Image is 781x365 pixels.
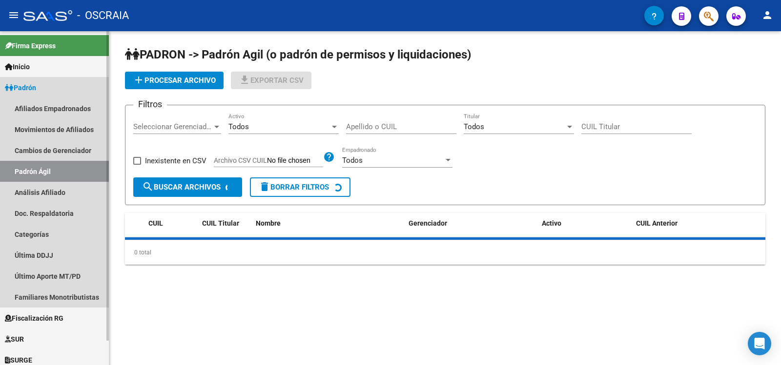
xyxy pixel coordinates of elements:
button: Borrar Filtros [250,177,350,197]
span: Todos [228,122,249,131]
span: CUIL Titular [202,219,239,227]
mat-icon: add [133,74,144,86]
span: Padrón [5,82,36,93]
span: Archivo CSV CUIL [214,156,267,164]
span: Buscar Archivos [142,183,221,192]
span: Fiscalización RG [5,313,63,324]
input: Archivo CSV CUIL [267,156,323,165]
span: - OSCRAIA [77,5,129,26]
datatable-header-cell: CUIL Titular [198,213,252,234]
datatable-header-cell: Nombre [252,213,405,234]
span: Todos [342,156,363,165]
mat-icon: menu [8,9,20,21]
span: Borrar Filtros [259,183,329,192]
span: SUR [5,334,24,345]
span: Firma Express [5,40,56,51]
div: Open Intercom Messenger [748,332,771,355]
mat-icon: delete [259,181,270,192]
span: PADRON -> Padrón Agil (o padrón de permisos y liquidaciones) [125,48,471,61]
span: CUIL [148,219,163,227]
button: Exportar CSV [231,72,311,89]
span: Nombre [256,219,281,227]
span: Exportar CSV [239,76,304,85]
datatable-header-cell: CUIL Anterior [632,213,765,234]
span: Todos [464,122,484,131]
span: Procesar archivo [133,76,216,85]
span: CUIL Anterior [636,219,678,227]
div: 0 total [125,240,765,265]
h3: Filtros [133,97,167,111]
span: Seleccionar Gerenciador [133,122,212,131]
datatable-header-cell: Activo [538,213,632,234]
mat-icon: help [323,151,335,163]
span: Inexistente en CSV [145,155,206,167]
datatable-header-cell: Gerenciador [405,213,538,234]
mat-icon: file_download [239,74,250,86]
button: Procesar archivo [125,72,224,89]
span: Inicio [5,61,30,72]
mat-icon: search [142,181,154,192]
datatable-header-cell: CUIL [144,213,198,234]
span: Gerenciador [409,219,447,227]
mat-icon: person [761,9,773,21]
span: Activo [542,219,561,227]
button: Buscar Archivos [133,177,242,197]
